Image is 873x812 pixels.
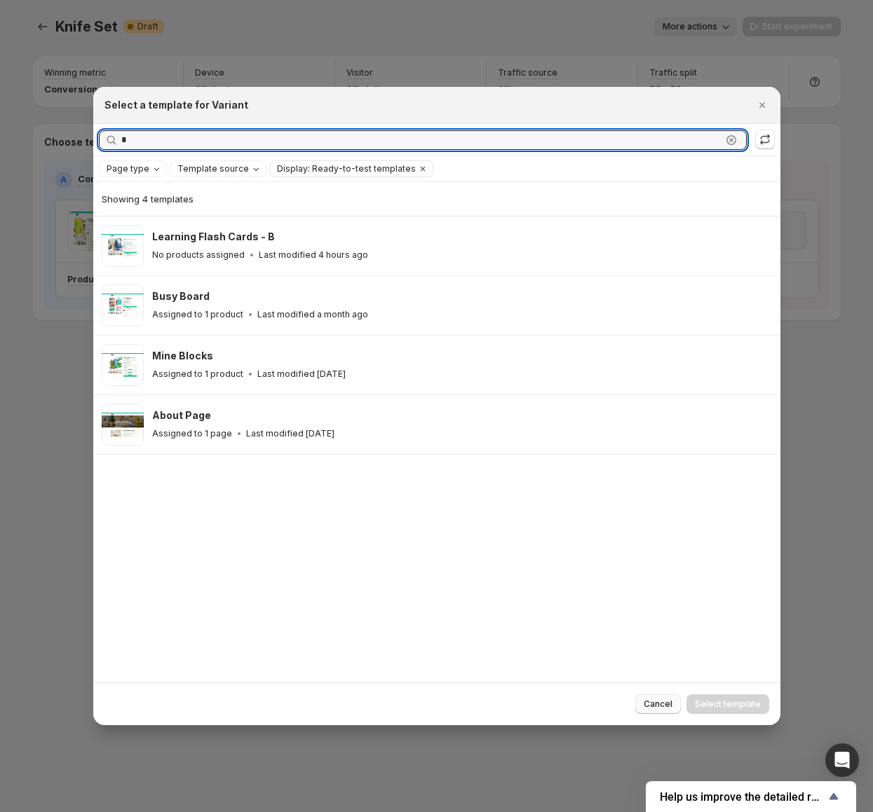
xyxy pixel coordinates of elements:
span: Page type [107,163,149,174]
span: Cancel [644,699,672,710]
p: No products assigned [152,249,245,261]
p: Assigned to 1 product [152,369,243,380]
p: Last modified [DATE] [257,369,346,380]
p: Last modified 4 hours ago [259,249,368,261]
p: Assigned to 1 product [152,309,243,320]
p: Assigned to 1 page [152,428,232,439]
span: Display: Ready-to-test templates [277,163,416,174]
span: Showing 4 templates [102,193,194,205]
span: Help us improve the detailed report for A/B campaigns [660,790,825,804]
div: Open Intercom Messenger [825,743,859,777]
button: Clear [416,161,430,177]
p: Last modified [DATE] [246,428,334,439]
button: Page type [100,161,166,177]
h3: Busy Board [152,289,210,303]
button: Clear [724,133,738,147]
h2: Select a template for Variant [104,98,248,112]
button: Display: Ready-to-test templates [270,161,416,177]
p: Last modified a month ago [257,309,368,320]
button: Template source [170,161,266,177]
button: Cancel [635,694,681,714]
h3: Mine Blocks [152,349,213,363]
h3: Learning Flash Cards - B [152,230,275,244]
h3: About Page [152,408,211,422]
span: Template source [177,163,249,174]
button: Show survey - Help us improve the detailed report for A/B campaigns [660,788,842,805]
button: Close [752,95,772,115]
